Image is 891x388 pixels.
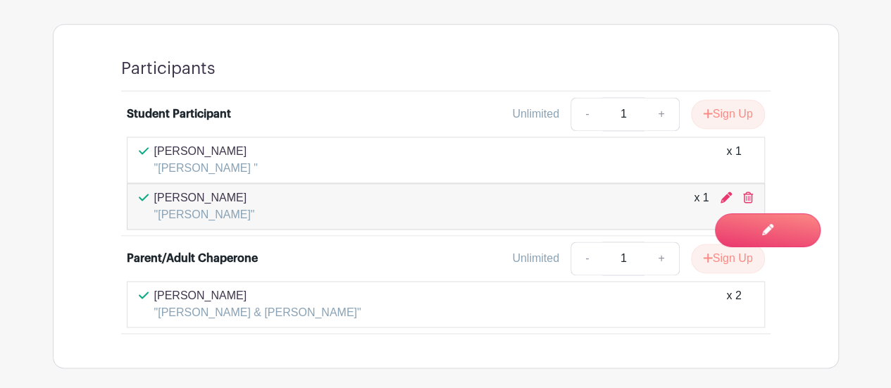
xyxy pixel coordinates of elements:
[154,143,258,160] p: [PERSON_NAME]
[571,97,603,131] a: -
[121,58,216,79] h4: Participants
[154,160,258,177] p: "[PERSON_NAME] "
[127,106,231,123] div: Student Participant
[691,99,765,129] button: Sign Up
[644,97,679,131] a: +
[127,250,258,267] div: Parent/Adult Chaperone
[154,287,361,304] p: [PERSON_NAME]
[154,206,255,223] p: "[PERSON_NAME]"
[694,189,709,223] div: x 1
[726,143,741,177] div: x 1
[726,287,741,321] div: x 2
[571,242,603,275] a: -
[512,250,559,267] div: Unlimited
[154,189,255,206] p: [PERSON_NAME]
[644,242,679,275] a: +
[512,106,559,123] div: Unlimited
[154,304,361,321] p: "[PERSON_NAME] & [PERSON_NAME]"
[691,244,765,273] button: Sign Up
